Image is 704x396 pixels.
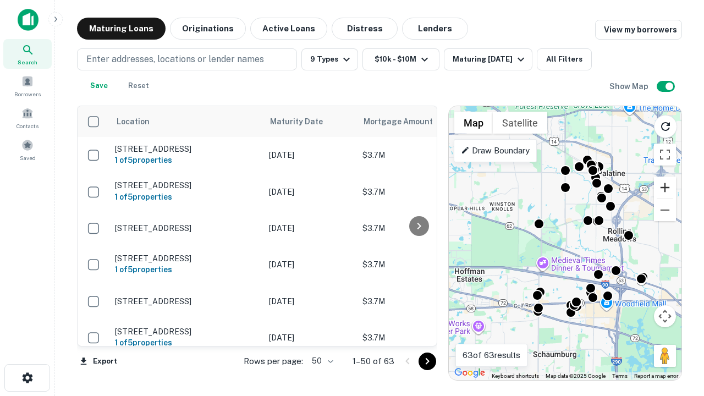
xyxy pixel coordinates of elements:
a: View my borrowers [595,20,682,40]
button: Lenders [402,18,468,40]
button: Toggle fullscreen view [654,144,676,166]
span: Mortgage Amount [364,115,447,128]
p: [STREET_ADDRESS] [115,296,258,306]
button: $10k - $10M [362,48,439,70]
p: $3.7M [362,332,472,344]
a: Contacts [3,103,52,133]
a: Report a map error [634,373,678,379]
h6: 1 of 5 properties [115,191,258,203]
button: Maturing [DATE] [444,48,532,70]
p: [DATE] [269,258,351,271]
p: $3.7M [362,186,472,198]
button: Distress [332,18,398,40]
p: $3.7M [362,149,472,161]
h6: 1 of 5 properties [115,154,258,166]
button: Enter addresses, locations or lender names [77,48,297,70]
div: 50 [307,353,335,369]
th: Mortgage Amount [357,106,478,137]
button: Keyboard shortcuts [492,372,539,380]
span: Search [18,58,37,67]
a: Borrowers [3,71,52,101]
p: [STREET_ADDRESS] [115,223,258,233]
span: Map data ©2025 Google [546,373,606,379]
span: Contacts [16,122,38,130]
p: [DATE] [269,149,351,161]
a: Open this area in Google Maps (opens a new window) [452,366,488,380]
img: capitalize-icon.png [18,9,38,31]
th: Location [109,106,263,137]
p: [DATE] [269,295,351,307]
button: Go to next page [419,353,436,370]
button: Drag Pegman onto the map to open Street View [654,345,676,367]
button: Save your search to get updates of matches that match your search criteria. [81,75,117,97]
p: $3.7M [362,258,472,271]
p: [DATE] [269,186,351,198]
button: Originations [170,18,246,40]
p: 1–50 of 63 [353,355,394,368]
p: [STREET_ADDRESS] [115,144,258,154]
button: Zoom in [654,177,676,199]
h6: 1 of 5 properties [115,337,258,349]
a: Terms (opens in new tab) [612,373,628,379]
p: Draw Boundary [461,144,530,157]
span: Maturity Date [270,115,337,128]
span: Saved [20,153,36,162]
p: Enter addresses, locations or lender names [86,53,264,66]
h6: 1 of 5 properties [115,263,258,276]
p: [STREET_ADDRESS] [115,254,258,263]
th: Maturity Date [263,106,357,137]
div: 0 0 [449,106,681,380]
p: Rows per page: [244,355,303,368]
button: Zoom out [654,199,676,221]
p: [DATE] [269,332,351,344]
button: Active Loans [250,18,327,40]
img: Google [452,366,488,380]
button: Reset [121,75,156,97]
button: 9 Types [301,48,358,70]
button: Export [77,353,120,370]
p: [STREET_ADDRESS] [115,327,258,337]
span: Location [116,115,150,128]
p: $3.7M [362,222,472,234]
div: Maturing [DATE] [453,53,527,66]
button: All Filters [537,48,592,70]
a: Search [3,39,52,69]
p: [DATE] [269,222,351,234]
button: Maturing Loans [77,18,166,40]
iframe: Chat Widget [649,273,704,326]
p: $3.7M [362,295,472,307]
p: [STREET_ADDRESS] [115,180,258,190]
h6: Show Map [609,80,650,92]
button: Reload search area [654,115,677,138]
button: Show satellite imagery [493,112,547,134]
a: Saved [3,135,52,164]
span: Borrowers [14,90,41,98]
button: Show street map [454,112,493,134]
p: 63 of 63 results [463,349,520,362]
